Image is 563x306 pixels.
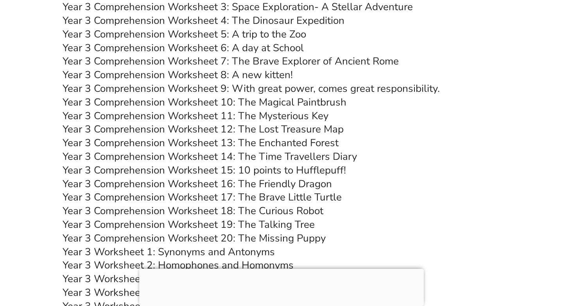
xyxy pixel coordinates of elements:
a: Year 3 Comprehension Worksheet 9: With great power, comes great responsibility. [63,82,440,95]
a: Year 3 Comprehension Worksheet 5: A trip to the Zoo [63,27,306,41]
a: Year 3 Comprehension Worksheet 4: The Dinosaur Expedition [63,14,344,27]
a: Year 3 Comprehension Worksheet 12: The Lost Treasure Map [63,122,344,136]
a: Year 3 Comprehension Worksheet 10: The Magical Paintbrush [63,95,346,109]
a: Year 3 Comprehension Worksheet 15: 10 points to Hufflepuff! [63,163,346,177]
a: Year 3 Worksheet 3: Compound Words [63,272,240,286]
a: Year 3 Comprehension Worksheet 11: The Mysterious Key [63,109,328,123]
a: Year 3 Worksheet 4: Prefixes and Suffixes [63,286,255,299]
a: Year 3 Comprehension Worksheet 13: The Enchanted Forest [63,136,339,150]
a: Year 3 Comprehension Worksheet 18: The Curious Robot [63,204,323,218]
a: Year 3 Comprehension Worksheet 17: The Brave Little Turtle [63,190,342,204]
iframe: Chat Widget [524,268,563,306]
a: Year 3 Comprehension Worksheet 7: The Brave Explorer of Ancient Rome [63,54,399,68]
a: Year 3 Comprehension Worksheet 14: The Time Travellers Diary [63,150,357,163]
a: Year 3 Worksheet 2: Homophones and Homonyms [63,258,294,272]
a: Year 3 Comprehension Worksheet 8: A new kitten! [63,68,293,82]
iframe: Advertisement [139,269,424,304]
a: Year 3 Worksheet 1: Synonyms and Antonyms [63,245,275,259]
a: Year 3 Comprehension Worksheet 19: The Talking Tree [63,218,315,231]
a: Year 3 Comprehension Worksheet 20: The Missing Puppy [63,231,326,245]
a: Year 3 Comprehension Worksheet 16: The Friendly Dragon [63,177,332,191]
a: Year 3 Comprehension Worksheet 6: A day at School [63,41,304,55]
